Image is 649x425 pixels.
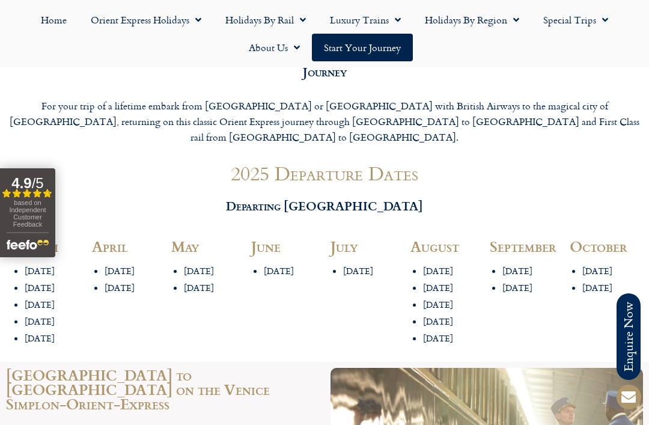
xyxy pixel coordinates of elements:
h2: August [410,239,478,254]
li: [DATE] [423,316,478,328]
li: [DATE] [423,333,478,344]
a: Luxury Trains [318,6,413,34]
li: [DATE] [105,266,160,277]
h2: October [570,239,638,254]
li: [DATE] [502,283,558,294]
li: [DATE] [184,283,239,294]
span: Departing [GEOGRAPHIC_DATA] [226,197,423,215]
h2: May [171,239,239,254]
li: [DATE] [25,299,80,311]
a: Start your Journey [312,34,413,61]
li: [DATE] [184,266,239,277]
li: [DATE] [582,283,638,294]
li: [DATE] [423,283,478,294]
li: [DATE] [25,333,80,344]
li: [DATE] [343,266,398,277]
li: [DATE] [25,316,80,328]
li: [DATE] [264,266,319,277]
h2: April [92,239,160,254]
li: [DATE] [423,299,478,311]
a: Holidays by Rail [213,6,318,34]
h2: June [251,239,319,254]
p: For your trip of a lifetime embark from [GEOGRAPHIC_DATA] or [GEOGRAPHIC_DATA] with British Airwa... [6,99,643,145]
li: [DATE] [105,283,160,294]
li: [DATE] [502,266,558,277]
a: Special Trips [531,6,620,34]
a: About Us [237,34,312,61]
li: [DATE] [25,266,80,277]
a: Orient Express Holidays [79,6,213,34]
li: [DATE] [582,266,638,277]
nav: Menu [6,6,643,61]
a: Home [29,6,79,34]
li: [DATE] [25,283,80,294]
li: [DATE] [423,266,478,277]
a: Holidays by Region [413,6,531,34]
h2: July [331,239,398,254]
h2: September [490,239,558,254]
h2: [GEOGRAPHIC_DATA] to [GEOGRAPHIC_DATA] on the Venice Simplon-Orient-Express [6,368,318,411]
h1: 2025 Departure Dates [6,162,643,184]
